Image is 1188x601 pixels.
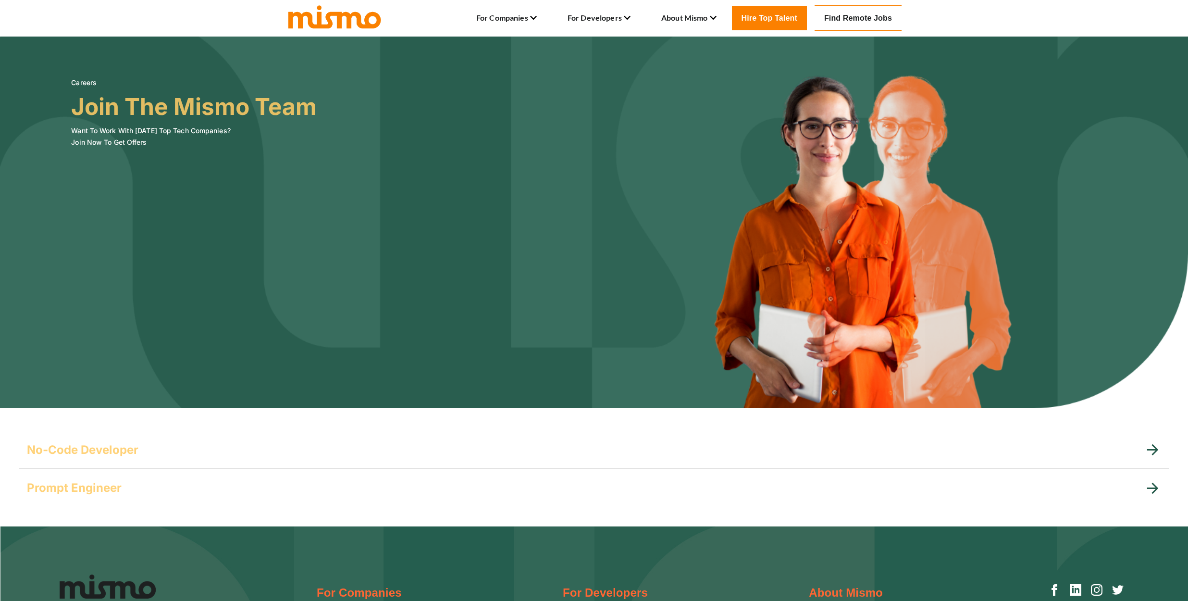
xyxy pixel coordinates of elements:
h5: No-Code Developer [27,442,138,458]
div: Prompt Engineer [19,469,1169,507]
img: Logo [60,575,156,598]
li: About Mismo [661,10,717,26]
h6: Want To Work With [DATE] Top Tech Companies? Join Now To Get Offers [71,125,317,148]
h5: Prompt Engineer [27,480,122,496]
h6: Careers [71,77,317,88]
li: For Companies [476,10,537,26]
a: Find Remote Jobs [815,5,902,31]
img: logo [286,3,383,29]
h3: Join The Mismo Team [71,93,317,120]
li: For Developers [568,10,631,26]
div: No-Code Developer [19,431,1169,469]
a: Hire Top Talent [732,6,807,30]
